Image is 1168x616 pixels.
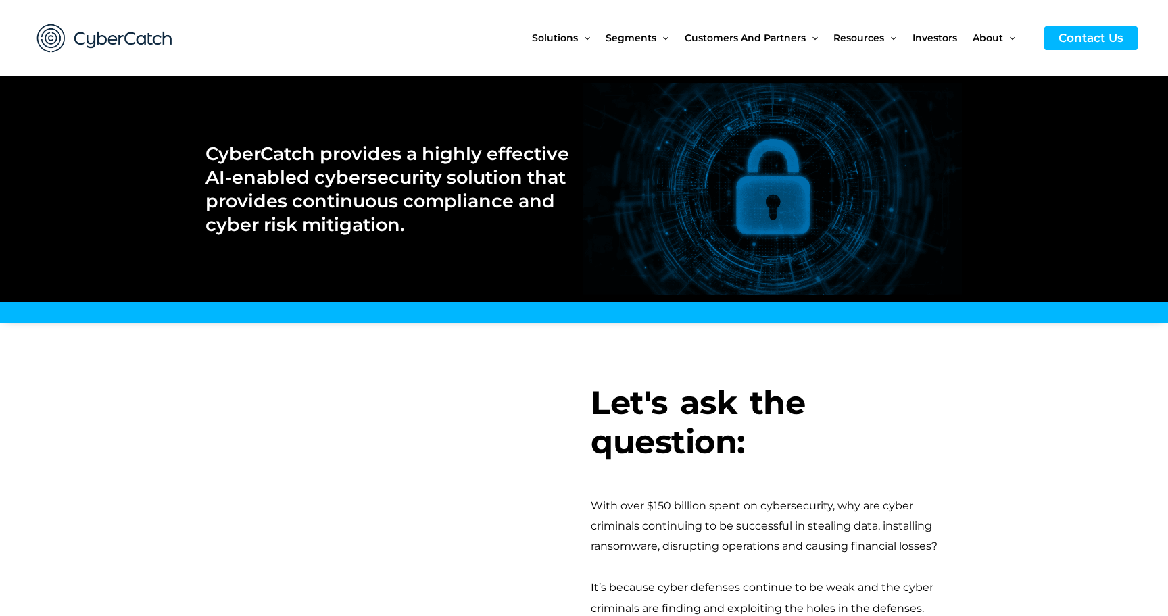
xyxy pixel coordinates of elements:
[578,9,590,66] span: Menu Toggle
[685,9,806,66] span: Customers and Partners
[884,9,896,66] span: Menu Toggle
[912,9,957,66] span: Investors
[205,142,570,236] h2: CyberCatch provides a highly effective AI-enabled cybersecurity solution that provides continuous...
[24,10,186,66] img: CyberCatch
[591,496,963,557] div: With over $150 billion spent on cybersecurity, why are cyber criminals continuing to be successfu...
[806,9,818,66] span: Menu Toggle
[606,9,656,66] span: Segments
[591,384,963,461] h3: Let's ask the question:
[973,9,1003,66] span: About
[833,9,884,66] span: Resources
[1044,26,1138,50] a: Contact Us
[1003,9,1015,66] span: Menu Toggle
[532,9,578,66] span: Solutions
[532,9,1031,66] nav: Site Navigation: New Main Menu
[912,9,973,66] a: Investors
[656,9,668,66] span: Menu Toggle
